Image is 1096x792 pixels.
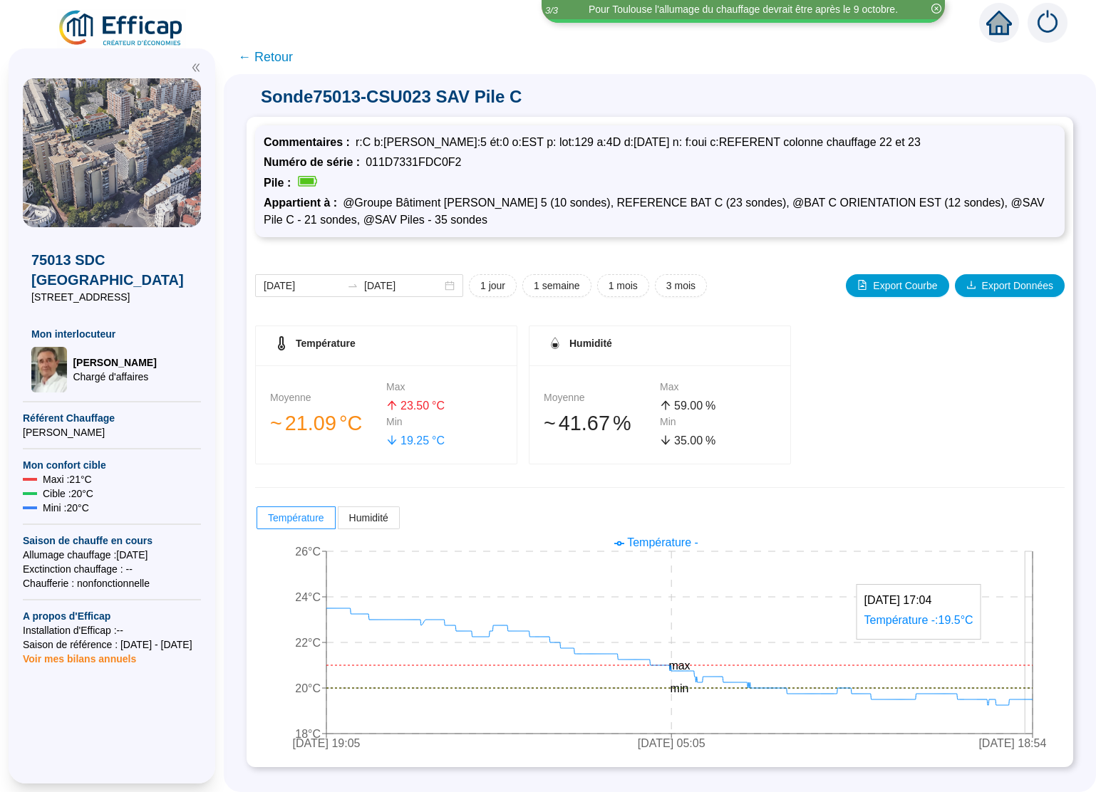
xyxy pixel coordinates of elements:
span: .67 [581,412,610,434]
div: Max [386,380,502,395]
div: Pour Toulouse l'allumage du chauffage devrait être après le 9 octobre. [589,2,898,17]
span: .25 [413,434,429,447]
i: 3 / 3 [545,5,558,16]
span: .00 [687,400,703,412]
span: °C [339,408,362,439]
span: Commentaires : [264,136,356,148]
span: 011D7331FDC0F2 [366,156,461,168]
div: Moyenne [544,390,660,405]
tspan: 18°C [295,728,321,740]
span: ← Retour [238,47,293,67]
button: 3 mois [655,274,707,297]
div: Min [660,415,776,429]
span: Numéro de série : [264,156,366,168]
span: home [986,10,1012,36]
span: 21 [285,412,308,434]
span: 1 semaine [534,278,580,293]
span: Mon interlocuteur [31,327,192,341]
span: arrow-up [386,400,398,411]
span: download [966,280,976,290]
span: % [705,432,715,449]
span: Exctinction chauffage : -- [23,562,201,576]
input: Date de début [264,278,341,293]
span: °C [432,397,445,415]
tspan: [DATE] 05:05 [638,738,705,750]
button: Export Données [955,274,1065,297]
span: double-left [191,63,201,73]
button: 1 semaine [522,274,591,297]
span: swap-right [347,280,358,291]
span: Température [296,338,356,349]
tspan: max [668,660,690,672]
span: 󠁾~ [270,408,282,439]
span: arrow-down [660,434,671,446]
span: °C [432,432,445,449]
span: .50 [413,400,429,412]
span: 59 [674,400,687,412]
span: Température - [627,536,698,548]
span: [STREET_ADDRESS] [31,290,192,304]
div: Min [386,415,502,429]
span: Installation d'Efficap : -- [23,623,201,637]
span: Température [268,512,324,523]
span: 19 [400,434,413,447]
span: close-circle [931,4,941,14]
span: 󠁾~ [544,408,556,439]
span: Allumage chauffage : [DATE] [23,548,201,562]
span: to [347,280,358,291]
span: Mon confort cible [23,458,201,472]
span: Mini : 20 °C [43,501,89,515]
tspan: 24°C [295,591,321,603]
span: [PERSON_NAME] [23,425,201,439]
span: Saison de chauffe en cours [23,533,201,548]
tspan: [DATE] 18:54 [978,738,1046,750]
span: r:C b:[PERSON_NAME]:5 ét:0 o:EST p: lot:129 a:4D d:[DATE] n: f:oui c:REFERENT colonne chauffage 2... [356,136,921,148]
span: 1 mois [609,278,638,293]
span: @Groupe Bâtiment [PERSON_NAME] 5 (10 sondes), REFERENCE BAT C (23 sondes), @BAT C ORIENTATION EST... [264,197,1045,226]
tspan: 26°C [295,546,321,558]
input: Date de fin [364,278,442,293]
span: Maxi : 21 °C [43,472,92,486]
span: Appartient à : [264,197,343,209]
button: 1 jour [469,274,517,297]
span: 75013 SDC [GEOGRAPHIC_DATA] [31,250,192,290]
span: Humidité [569,338,612,349]
span: 41 [559,412,581,434]
span: arrow-down [386,434,398,446]
img: efficap energie logo [57,9,186,48]
span: A propos d'Efficap [23,609,201,623]
div: Max [660,380,776,395]
span: 23 [400,400,413,412]
span: arrow-up [660,400,671,411]
span: 3 mois [666,278,696,293]
img: alerts [1028,3,1067,43]
tspan: [DATE] 19:05 [293,738,361,750]
span: .09 [308,412,336,434]
span: Chargé d'affaires [73,370,156,384]
tspan: 22°C [295,637,321,649]
span: file-image [857,280,867,290]
span: [PERSON_NAME] [73,355,156,370]
button: Export Courbe [846,274,948,297]
span: Chaufferie : non fonctionnelle [23,576,201,590]
span: Sonde 75013-CSU023 SAV Pile C [247,85,1073,108]
div: Moyenne [270,390,386,405]
span: 35 [674,434,687,447]
tspan: 20°C [295,682,321,694]
span: Voir mes bilans annuels [23,645,136,665]
span: Pile : [264,177,296,189]
span: % [705,397,715,415]
button: 1 mois [597,274,649,297]
span: Export Courbe [873,278,937,293]
span: % [613,408,631,439]
span: Cible : 20 °C [43,486,93,501]
img: Chargé d'affaires [31,347,67,392]
tspan: min [671,682,689,694]
span: 1 jour [480,278,505,293]
span: .00 [687,434,703,447]
span: Export Données [982,278,1053,293]
span: Référent Chauffage [23,411,201,425]
span: Saison de référence : [DATE] - [DATE] [23,637,201,652]
span: Humidité [349,512,388,523]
